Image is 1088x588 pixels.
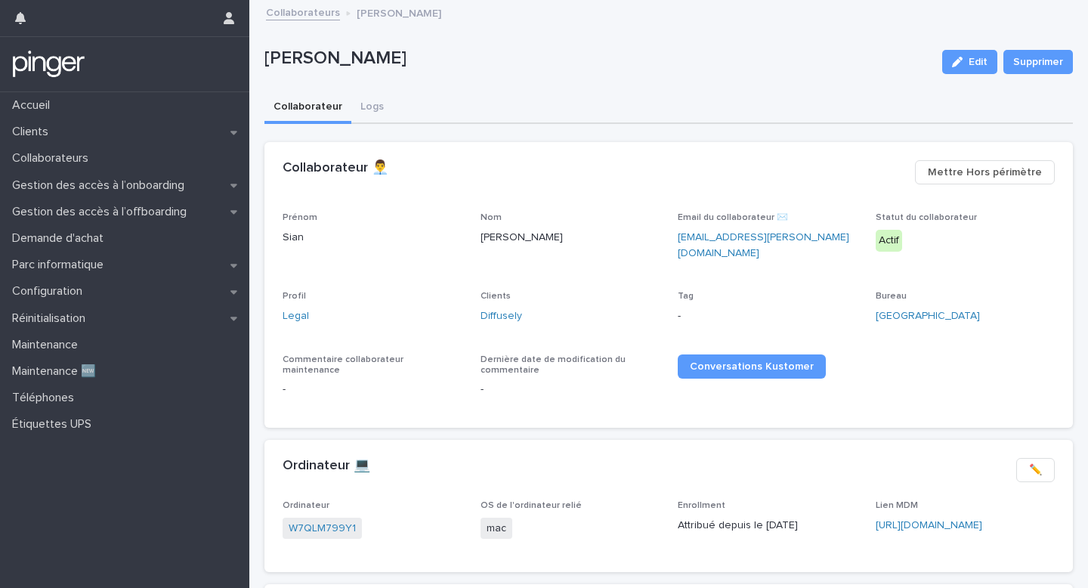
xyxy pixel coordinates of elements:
[6,284,94,299] p: Configuration
[1016,458,1055,482] button: ✏️
[6,338,90,352] p: Maintenance
[283,355,403,375] span: Commentaire collaborateur maintenance
[6,258,116,272] p: Parc informatique
[481,230,660,246] p: [PERSON_NAME]
[481,501,582,510] span: OS de l'ordinateur relié
[6,98,62,113] p: Accueil
[12,49,85,79] img: mTgBEunGTSyRkCgitkcU
[481,518,512,540] span: mac
[6,311,97,326] p: Réinitialisation
[876,230,902,252] div: Actif
[6,151,100,166] p: Collaborateurs
[876,292,907,301] span: Bureau
[6,417,104,432] p: Étiquettes UPS
[678,232,849,258] a: [EMAIL_ADDRESS][PERSON_NAME][DOMAIN_NAME]
[6,391,86,405] p: Téléphones
[283,230,462,246] p: Sian
[283,458,370,475] h2: Ordinateur 💻
[6,178,196,193] p: Gestion des accès à l’onboarding
[481,355,626,375] span: Dernière date de modification du commentaire
[678,308,858,324] p: -
[876,213,977,222] span: Statut du collaborateur
[481,213,502,222] span: Nom
[928,165,1042,180] span: Mettre Hors périmètre
[481,292,511,301] span: Clients
[915,160,1055,184] button: Mettre Hors périmètre
[481,308,522,324] a: Diffusely
[264,92,351,124] button: Collaborateur
[942,50,997,74] button: Edit
[283,382,462,398] p: -
[283,501,329,510] span: Ordinateur
[283,308,309,324] a: Legal
[678,213,788,222] span: Email du collaborateur ✉️
[876,520,982,531] a: [URL][DOMAIN_NAME]
[969,57,988,67] span: Edit
[678,518,858,534] p: Attribué depuis le [DATE]
[481,382,660,398] p: -
[351,92,393,124] button: Logs
[690,361,814,372] span: Conversations Kustomer
[6,125,60,139] p: Clients
[678,501,725,510] span: Enrollment
[266,3,340,20] a: Collaborateurs
[876,501,918,510] span: Lien MDM
[6,205,199,219] p: Gestion des accès à l’offboarding
[6,364,108,379] p: Maintenance 🆕
[357,4,441,20] p: [PERSON_NAME]
[283,160,388,177] h2: Collaborateur 👨‍💼
[6,231,116,246] p: Demande d'achat
[289,521,356,537] a: W7QLM799Y1
[1003,50,1073,74] button: Supprimer
[264,48,930,70] p: [PERSON_NAME]
[1013,54,1063,70] span: Supprimer
[876,308,980,324] a: [GEOGRAPHIC_DATA]
[678,354,826,379] a: Conversations Kustomer
[283,292,306,301] span: Profil
[283,213,317,222] span: Prénom
[678,292,694,301] span: Tag
[1029,463,1042,478] span: ✏️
